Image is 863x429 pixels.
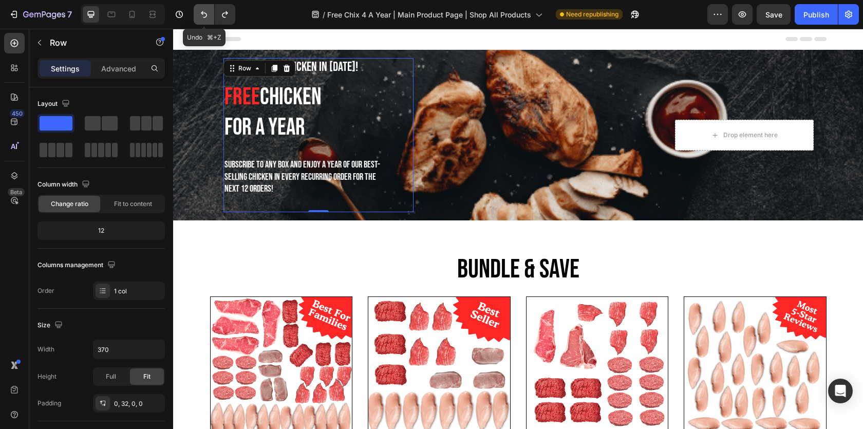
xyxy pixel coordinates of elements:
div: Height [37,372,57,381]
p: Settings [51,63,80,74]
iframe: Design area [173,29,863,429]
span: Change ratio [51,199,88,209]
a: Kings Meat Box [353,268,495,410]
button: 7 [4,4,77,25]
div: Layout [37,97,72,111]
div: Open Intercom Messenger [828,379,853,403]
a: Essentials Meat Box [195,268,337,410]
h2: Bundle & Save [37,222,653,259]
div: Drop element here [550,102,605,110]
span: Full [106,372,116,381]
span: Free Chix 4 A Year | Main Product Page | Shop All Products [327,9,531,20]
span: Fit [143,372,151,381]
p: Row [50,36,137,49]
p: 7 [67,8,72,21]
div: Undo/Redo [194,4,235,25]
div: 0, 32, 0, 0 [114,399,162,408]
div: Column width [37,178,92,192]
div: Columns management [37,258,118,272]
span: / [323,9,325,20]
div: Width [37,345,54,354]
div: 450 [10,109,25,118]
div: 12 [40,223,163,238]
span: Save [765,10,782,19]
input: Auto [93,340,164,359]
div: Padding [37,399,61,408]
p: Advanced [101,63,136,74]
button: Publish [795,4,838,25]
button: Save [757,4,791,25]
div: Size [37,319,65,332]
div: 1 col [114,287,162,296]
a: Common Man Meat Box [37,268,179,410]
div: Beta [8,188,25,196]
div: Publish [803,9,829,20]
span: Need republishing [566,10,618,19]
span: Fit to content [114,199,152,209]
div: Order [37,286,54,295]
a: Chicks Meat Box [511,268,653,410]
